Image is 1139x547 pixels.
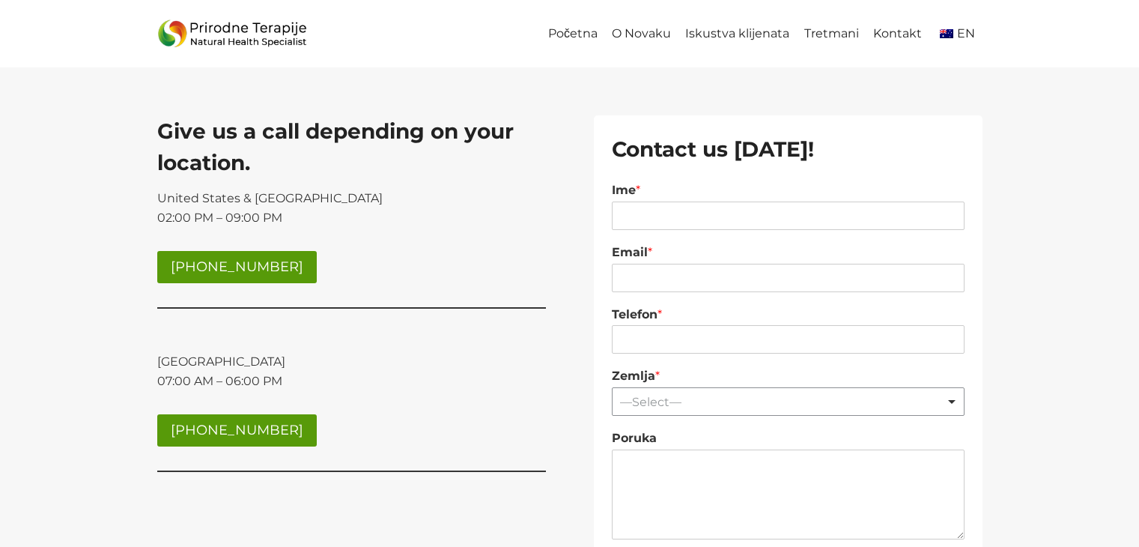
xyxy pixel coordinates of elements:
[797,17,866,51] a: Tretmani
[612,307,965,323] label: Telefon
[612,183,965,199] label: Ime
[866,17,929,51] a: Kontakt
[612,369,965,384] label: Zemlja
[157,251,317,283] a: [PHONE_NUMBER]
[605,17,678,51] a: O Novaku
[157,333,546,390] p: [GEOGRAPHIC_DATA] 07:00 AM – 06:00 PM
[157,189,546,227] p: United States & [GEOGRAPHIC_DATA] 02:00 PM – 09:00 PM
[171,256,303,278] span: [PHONE_NUMBER]
[157,118,514,175] strong: Give us a call depending on your location.
[541,17,604,51] a: Početna
[940,29,953,38] img: English
[612,136,814,162] strong: Contact us [DATE]!
[620,395,947,409] div: —Select—
[612,245,965,261] label: Email
[157,414,317,447] a: [PHONE_NUMBER]
[157,16,307,52] img: Prirodne_Terapije_Logo - Prirodne Terapije
[957,26,975,40] span: EN
[171,420,303,441] span: [PHONE_NUMBER]
[541,17,982,51] nav: Primary Navigation
[929,17,982,51] a: en_AUEN
[612,431,965,447] label: Poruka
[678,17,797,51] a: Iskustva klijenata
